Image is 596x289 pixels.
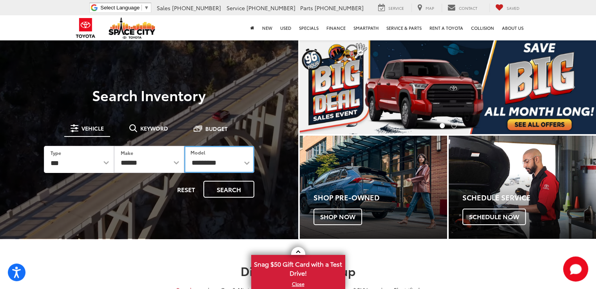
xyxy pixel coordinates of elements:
span: Vehicle [82,125,104,131]
span: [PHONE_NUMBER] [172,4,221,12]
a: About Us [498,15,527,40]
span: Budget [205,126,228,131]
span: Snag $50 Gift Card with a Test Drive! [252,256,344,280]
h4: Shop Pre-Owned [313,194,447,202]
a: SmartPath [350,15,382,40]
button: Click to view previous picture. [300,55,344,118]
button: Reset [170,181,202,198]
span: Parts [300,4,313,12]
a: Map [411,4,440,12]
div: Toyota [300,136,447,239]
a: Select Language​ [100,5,149,11]
span: [PHONE_NUMBER] [315,4,364,12]
span: [PHONE_NUMBER] [246,4,295,12]
span: ▼ [144,5,149,11]
div: Toyota [449,136,596,239]
a: My Saved Vehicles [489,4,525,12]
li: Go to slide number 2. [451,123,457,128]
a: Finance [322,15,350,40]
span: Select Language [100,5,139,11]
a: Used [276,15,295,40]
label: Type [51,149,61,156]
span: Contact [459,5,477,11]
a: Contact [442,4,483,12]
label: Make [121,149,133,156]
span: Saved [507,5,520,11]
label: Model [190,149,205,156]
span: Service [388,5,404,11]
span: Service [226,4,245,12]
h4: Schedule Service [462,194,596,202]
a: Rent a Toyota [426,15,467,40]
span: Keyword [140,125,168,131]
button: Click to view next picture. [552,55,596,118]
span: Shop Now [313,209,362,225]
img: Space City Toyota [109,17,156,39]
a: Specials [295,15,322,40]
img: Toyota [71,15,100,41]
a: Service & Parts [382,15,426,40]
span: Sales [157,4,170,12]
a: Collision [467,15,498,40]
a: New [258,15,276,40]
li: Go to slide number 1. [440,123,445,128]
span: ​ [141,5,142,11]
span: Schedule Now [462,209,526,225]
button: Toggle Chat Window [563,256,588,282]
a: Service [372,4,410,12]
h3: Search Inventory [33,87,265,103]
a: Shop Pre-Owned Shop Now [300,136,447,239]
svg: Start Chat [563,256,588,282]
a: Home [246,15,258,40]
a: Schedule Service Schedule Now [449,136,596,239]
button: Search [203,181,254,198]
span: Map [426,5,434,11]
h2: Discover Our Lineup [22,264,574,277]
